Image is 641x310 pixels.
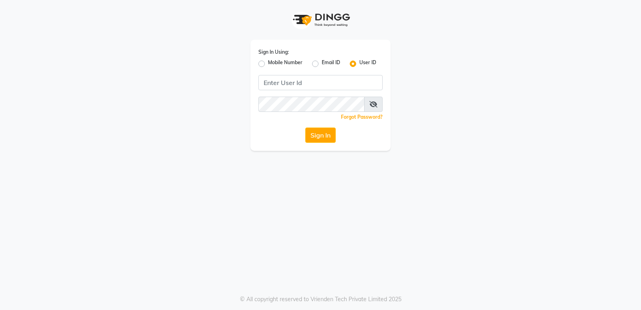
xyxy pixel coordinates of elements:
label: Mobile Number [268,59,302,69]
label: Email ID [322,59,340,69]
label: Sign In Using: [258,49,289,56]
a: Forgot Password? [341,114,383,120]
img: logo1.svg [288,8,353,32]
button: Sign In [305,128,336,143]
input: Username [258,75,383,90]
label: User ID [359,59,376,69]
input: Username [258,97,365,112]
